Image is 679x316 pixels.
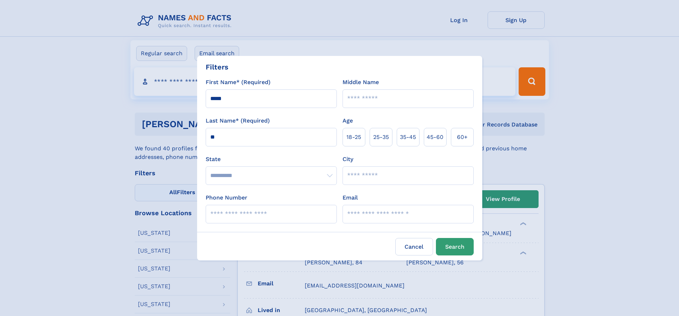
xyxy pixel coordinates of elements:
[343,193,358,202] label: Email
[343,116,353,125] label: Age
[457,133,468,141] span: 60+
[206,155,337,164] label: State
[373,133,389,141] span: 25‑35
[206,62,228,72] div: Filters
[395,238,433,255] label: Cancel
[427,133,443,141] span: 45‑60
[343,155,353,164] label: City
[343,78,379,87] label: Middle Name
[436,238,474,255] button: Search
[206,193,247,202] label: Phone Number
[206,78,271,87] label: First Name* (Required)
[400,133,416,141] span: 35‑45
[346,133,361,141] span: 18‑25
[206,116,270,125] label: Last Name* (Required)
